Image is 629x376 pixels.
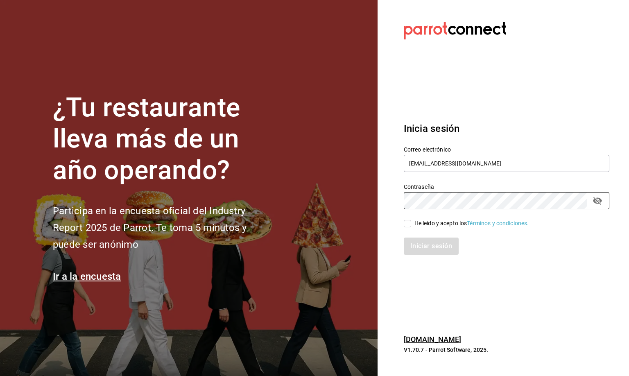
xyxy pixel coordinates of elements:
input: Ingresa tu correo electrónico [404,155,609,172]
a: Ir a la encuesta [53,271,121,282]
a: [DOMAIN_NAME] [404,335,462,344]
label: Contraseña [404,183,609,189]
h1: ¿Tu restaurante lleva más de un año operando? [53,92,274,186]
label: Correo electrónico [404,146,609,152]
button: passwordField [591,194,604,208]
a: Términos y condiciones. [467,220,529,227]
p: V1.70.7 - Parrot Software, 2025. [404,346,609,354]
div: He leído y acepto los [414,219,529,228]
h3: Inicia sesión [404,121,609,136]
h2: Participa en la encuesta oficial del Industry Report 2025 de Parrot. Te toma 5 minutos y puede se... [53,203,274,253]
